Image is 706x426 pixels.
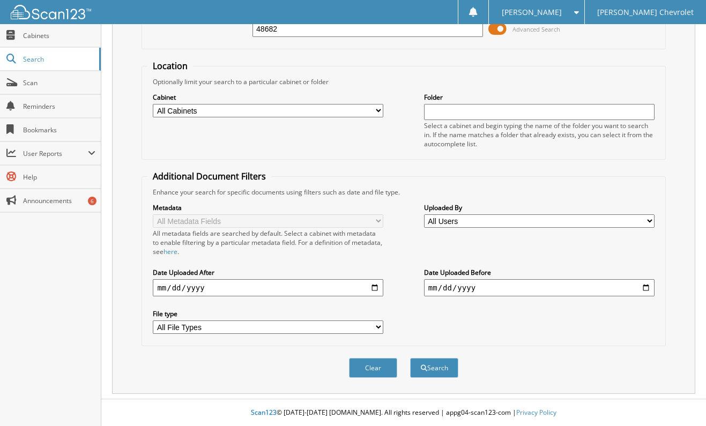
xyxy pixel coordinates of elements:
[147,60,193,72] legend: Location
[153,309,383,318] label: File type
[147,77,659,86] div: Optionally limit your search to a particular cabinet or folder
[153,279,383,296] input: start
[23,125,95,134] span: Bookmarks
[424,203,655,212] label: Uploaded By
[147,188,659,197] div: Enhance your search for specific documents using filters such as date and file type.
[23,196,95,205] span: Announcements
[597,9,694,16] span: [PERSON_NAME] Chevrolet
[516,408,556,417] a: Privacy Policy
[153,229,383,256] div: All metadata fields are searched by default. Select a cabinet with metadata to enable filtering b...
[23,149,88,158] span: User Reports
[424,279,655,296] input: end
[251,408,277,417] span: Scan123
[101,400,706,426] div: © [DATE]-[DATE] [DOMAIN_NAME]. All rights reserved | appg04-scan123-com |
[11,5,91,19] img: scan123-logo-white.svg
[88,197,96,205] div: 6
[153,268,383,277] label: Date Uploaded After
[23,55,94,64] span: Search
[164,247,177,256] a: here
[424,93,655,102] label: Folder
[147,170,271,182] legend: Additional Document Filters
[410,358,458,378] button: Search
[153,93,383,102] label: Cabinet
[23,31,95,40] span: Cabinets
[652,375,706,426] iframe: Chat Widget
[23,173,95,182] span: Help
[512,25,560,33] span: Advanced Search
[424,268,655,277] label: Date Uploaded Before
[349,358,397,378] button: Clear
[23,78,95,87] span: Scan
[502,9,562,16] span: [PERSON_NAME]
[23,102,95,111] span: Reminders
[153,203,383,212] label: Metadata
[424,121,655,148] div: Select a cabinet and begin typing the name of the folder you want to search in. If the name match...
